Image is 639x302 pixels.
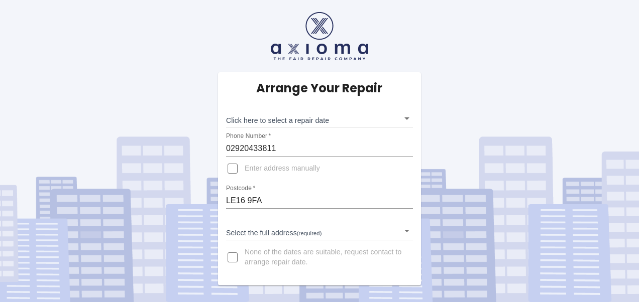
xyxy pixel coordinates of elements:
img: axioma [271,12,368,60]
span: None of the dates are suitable, request contact to arrange repair date. [245,247,405,267]
h5: Arrange Your Repair [256,80,382,96]
label: Phone Number [226,132,271,140]
span: Enter address manually [245,164,320,174]
label: Postcode [226,184,255,193]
